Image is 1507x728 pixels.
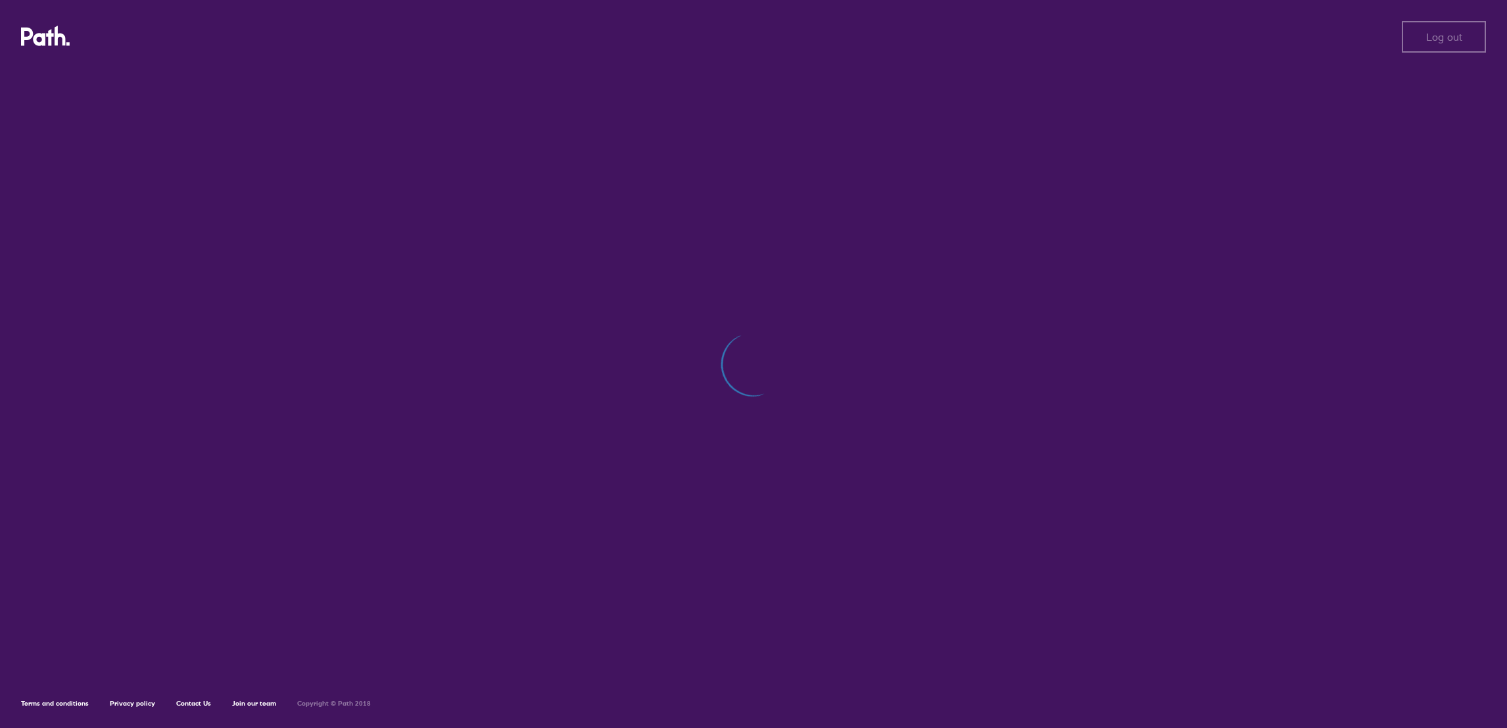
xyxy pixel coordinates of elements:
[1426,31,1462,43] span: Log out
[176,699,211,708] a: Contact Us
[110,699,155,708] a: Privacy policy
[1402,21,1486,53] button: Log out
[297,700,371,708] h6: Copyright © Path 2018
[21,699,89,708] a: Terms and conditions
[232,699,276,708] a: Join our team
